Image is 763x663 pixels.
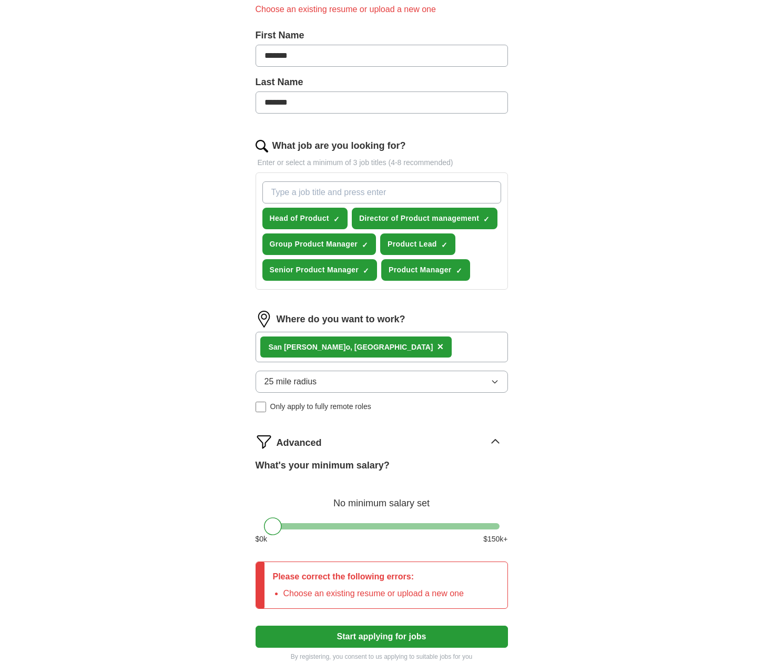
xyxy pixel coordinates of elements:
[352,208,497,229] button: Director of Product management✓
[437,339,443,355] button: ×
[272,139,406,153] label: What job are you looking for?
[256,534,268,545] span: $ 0 k
[388,239,437,250] span: Product Lead
[269,342,433,353] div: o, [GEOGRAPHIC_DATA]
[441,241,447,249] span: ✓
[283,587,464,600] li: Choose an existing resume or upload a new one
[262,233,377,255] button: Group Product Manager✓
[456,267,462,275] span: ✓
[483,534,507,545] span: $ 150 k+
[270,239,358,250] span: Group Product Manager
[262,259,378,281] button: Senior Product Manager✓
[256,652,508,661] p: By registering, you consent to us applying to suitable jobs for you
[269,343,346,351] strong: San [PERSON_NAME]
[359,213,479,224] span: Director of Product management
[380,233,455,255] button: Product Lead✓
[273,570,464,583] p: Please correct the following errors:
[381,259,470,281] button: Product Manager✓
[256,75,508,89] label: Last Name
[270,213,329,224] span: Head of Product
[262,208,348,229] button: Head of Product✓
[483,215,490,223] span: ✓
[256,3,508,16] div: Choose an existing resume or upload a new one
[270,401,371,412] span: Only apply to fully remote roles
[256,402,266,412] input: Only apply to fully remote roles
[256,28,508,43] label: First Name
[270,264,359,276] span: Senior Product Manager
[389,264,452,276] span: Product Manager
[362,241,368,249] span: ✓
[256,140,268,152] img: search.png
[277,312,405,327] label: Where do you want to work?
[256,157,508,168] p: Enter or select a minimum of 3 job titles (4-8 recommended)
[256,626,508,648] button: Start applying for jobs
[437,341,443,352] span: ×
[256,311,272,328] img: location.png
[333,215,340,223] span: ✓
[363,267,369,275] span: ✓
[262,181,501,203] input: Type a job title and press enter
[256,371,508,393] button: 25 mile radius
[256,458,390,473] label: What's your minimum salary?
[277,436,322,450] span: Advanced
[264,375,317,388] span: 25 mile radius
[256,433,272,450] img: filter
[256,485,508,511] div: No minimum salary set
